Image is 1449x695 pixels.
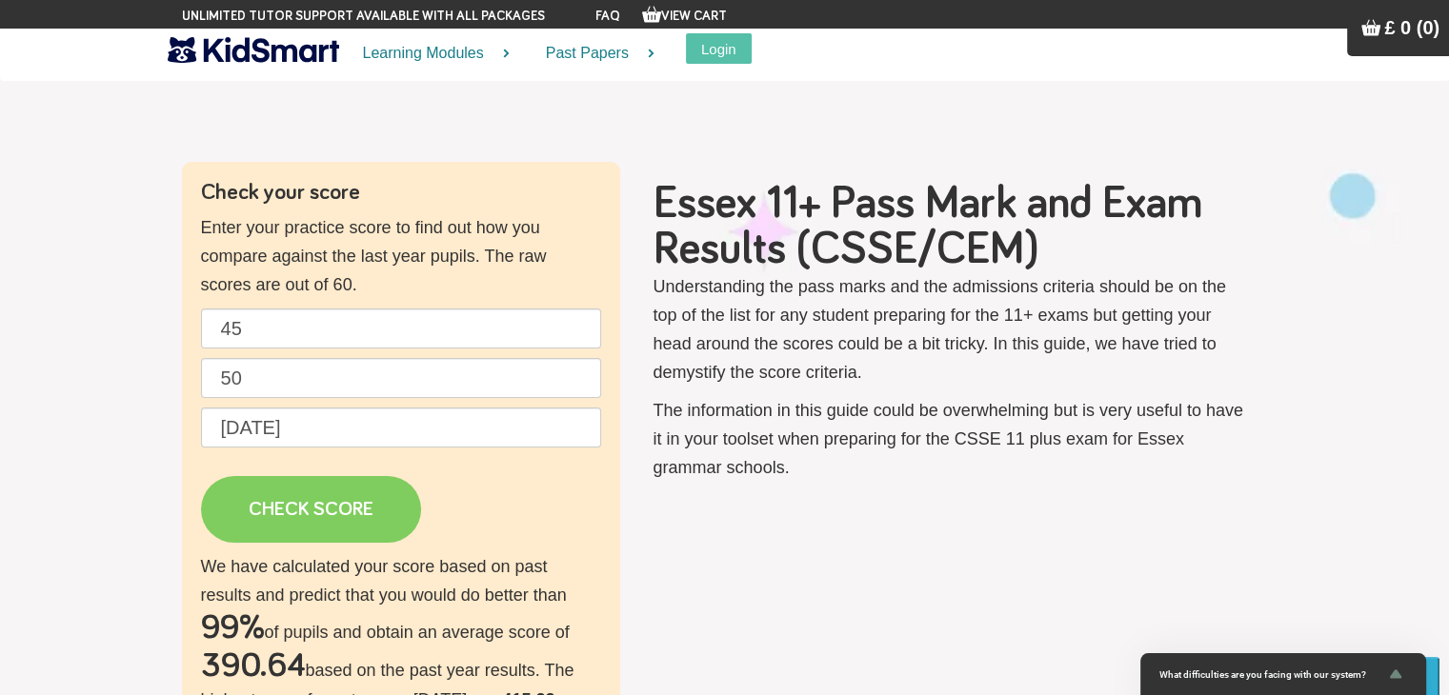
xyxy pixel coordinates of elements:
[654,272,1249,387] p: Understanding the pass marks and the admissions criteria should be on the top of the list for any...
[168,33,339,67] img: KidSmart logo
[182,7,545,26] span: Unlimited tutor support available with all packages
[201,609,265,647] h2: 99%
[642,5,661,24] img: Your items in the shopping basket
[201,476,421,543] a: CHECK SCORE
[1159,663,1407,685] button: Show survey - What difficulties are you facing with our system?
[201,358,601,398] input: Maths raw score
[654,396,1249,482] p: The information in this guide could be overwhelming but is very useful to have it in your toolset...
[686,33,752,64] button: Login
[201,647,306,685] h2: 390.64
[522,29,667,79] a: Past Papers
[201,181,601,204] h4: Check your score
[201,213,601,299] p: Enter your practice score to find out how you compare against the last year pupils. The raw score...
[1361,18,1380,37] img: Your items in the shopping basket
[1384,17,1439,38] span: £ 0 (0)
[595,10,620,23] a: FAQ
[339,29,522,79] a: Learning Modules
[1159,669,1384,680] span: What difficulties are you facing with our system?
[201,308,601,348] input: English raw score
[642,10,727,23] a: View Cart
[654,181,1249,272] h1: Essex 11+ Pass Mark and Exam Results (CSSE/CEM)
[201,407,601,447] input: Date of birth (d/m/y) e.g. 27/12/2007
